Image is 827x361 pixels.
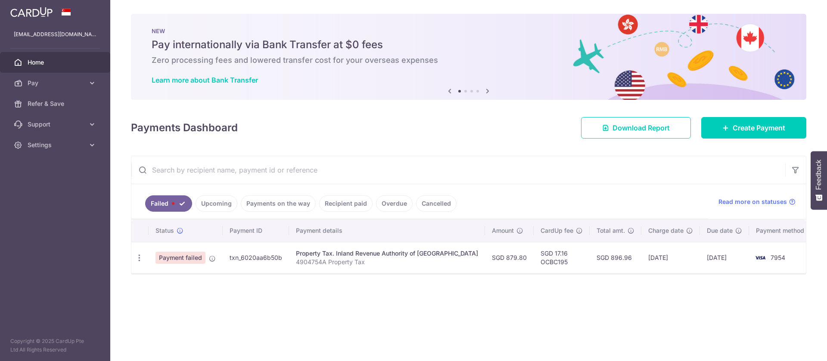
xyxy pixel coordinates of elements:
[296,258,478,266] p: 4904754A Property Tax
[155,252,205,264] span: Payment failed
[14,30,96,39] p: [EMAIL_ADDRESS][DOMAIN_NAME]
[131,156,785,184] input: Search by recipient name, payment id or reference
[815,160,823,190] span: Feedback
[416,195,457,212] a: Cancelled
[492,226,514,235] span: Amount
[718,197,787,206] span: Read more on statuses
[771,254,785,261] span: 7954
[131,14,806,100] img: Bank transfer banner
[28,79,84,87] span: Pay
[10,7,53,17] img: CardUp
[289,219,485,242] th: Payment details
[534,242,590,273] td: SGD 17.16 OCBC195
[581,117,691,139] a: Download Report
[701,117,806,139] a: Create Payment
[718,197,796,206] a: Read more on statuses
[152,28,786,34] p: NEW
[749,219,815,242] th: Payment method
[155,226,174,235] span: Status
[223,242,289,273] td: txn_6020aa6b50b
[28,141,84,149] span: Settings
[241,195,316,212] a: Payments on the way
[612,123,670,133] span: Download Report
[223,219,289,242] th: Payment ID
[485,242,534,273] td: SGD 879.80
[707,226,733,235] span: Due date
[541,226,573,235] span: CardUp fee
[152,38,786,52] h5: Pay internationally via Bank Transfer at $0 fees
[700,242,749,273] td: [DATE]
[641,242,700,273] td: [DATE]
[28,99,84,108] span: Refer & Save
[376,195,413,212] a: Overdue
[296,249,478,258] div: Property Tax. Inland Revenue Authority of [GEOGRAPHIC_DATA]
[152,55,786,65] h6: Zero processing fees and lowered transfer cost for your overseas expenses
[752,253,769,263] img: Bank Card
[152,76,258,84] a: Learn more about Bank Transfer
[28,120,84,129] span: Support
[131,120,238,136] h4: Payments Dashboard
[811,151,827,210] button: Feedback - Show survey
[145,195,192,212] a: Failed
[590,242,641,273] td: SGD 896.96
[319,195,373,212] a: Recipient paid
[733,123,785,133] span: Create Payment
[648,226,684,235] span: Charge date
[196,195,237,212] a: Upcoming
[28,58,84,67] span: Home
[597,226,625,235] span: Total amt.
